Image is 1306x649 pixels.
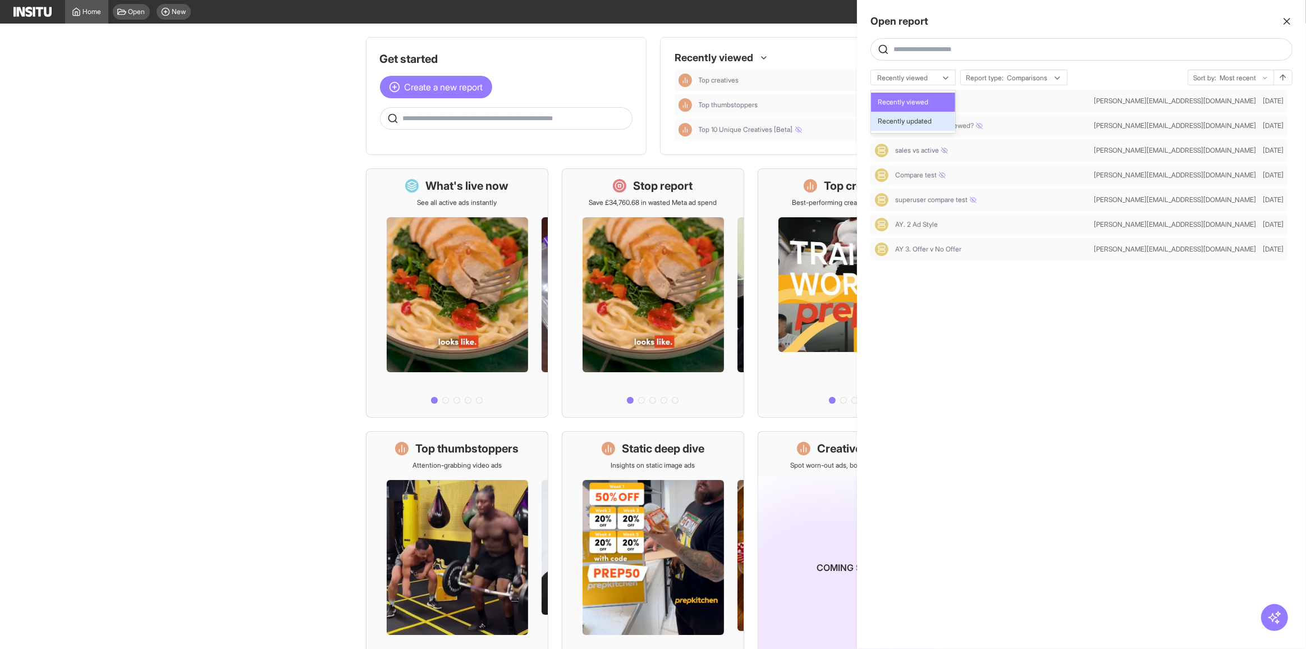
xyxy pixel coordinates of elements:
div: Comparison [875,218,888,231]
span: [DATE] [1263,245,1284,254]
span: [PERSON_NAME][EMAIL_ADDRESS][DOMAIN_NAME] [1094,97,1256,106]
span: [PERSON_NAME][EMAIL_ADDRESS][DOMAIN_NAME] [1094,220,1256,229]
span: sales vs active [895,146,948,155]
div: Comparison [875,243,888,256]
span: Compare test [895,171,1089,180]
span: [PERSON_NAME][EMAIL_ADDRESS][DOMAIN_NAME] [1094,195,1256,204]
span: is this in recently viewed? [895,121,1089,130]
span: AY. 2 Ad Style [895,220,938,229]
span: [PERSON_NAME][EMAIL_ADDRESS][DOMAIN_NAME] [1094,245,1256,254]
span: AY. 2 Ad Style [895,220,1089,229]
span: [DATE] [1263,97,1284,106]
span: Compare test [895,171,946,180]
div: Comparison [875,168,888,182]
span: Recently viewed [878,97,928,107]
span: [DATE] [1263,121,1284,130]
div: 26-Jun-2025 13:47 [1263,220,1284,229]
span: Sort by: [1193,74,1216,83]
h3: Open report [870,13,928,29]
div: 11-Aug-2025 13:15 [1263,146,1284,155]
span: [PERSON_NAME][EMAIL_ADDRESS][DOMAIN_NAME] [1094,171,1256,180]
span: [DATE] [1263,195,1284,204]
div: 11-Aug-2025 12:41 [1263,171,1284,180]
span: AY 3. Offer v No Offer [895,245,1089,254]
span: superuser compare test [895,195,1089,204]
span: superuser compare test [895,195,977,204]
div: Comparison [875,144,888,157]
div: Comparison [875,193,888,207]
span: [DATE] [1263,146,1284,155]
span: Recently updated [878,116,932,126]
span: [PERSON_NAME][EMAIL_ADDRESS][DOMAIN_NAME] [1094,121,1256,130]
span: [PERSON_NAME][EMAIL_ADDRESS][DOMAIN_NAME] [1094,146,1256,155]
div: 11-Aug-2025 13:29 [1263,121,1284,130]
span: [DATE] [1263,220,1284,229]
span: test [895,97,1089,106]
div: 11-Aug-2025 12:41 [1263,195,1284,204]
span: Report type: [966,74,1003,83]
div: 26-Jun-2025 13:47 [1263,245,1284,254]
span: sales vs active [895,146,1089,155]
div: 11-Aug-2025 14:10 [1263,97,1284,106]
span: [DATE] [1263,171,1284,180]
span: AY 3. Offer v No Offer [895,245,961,254]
